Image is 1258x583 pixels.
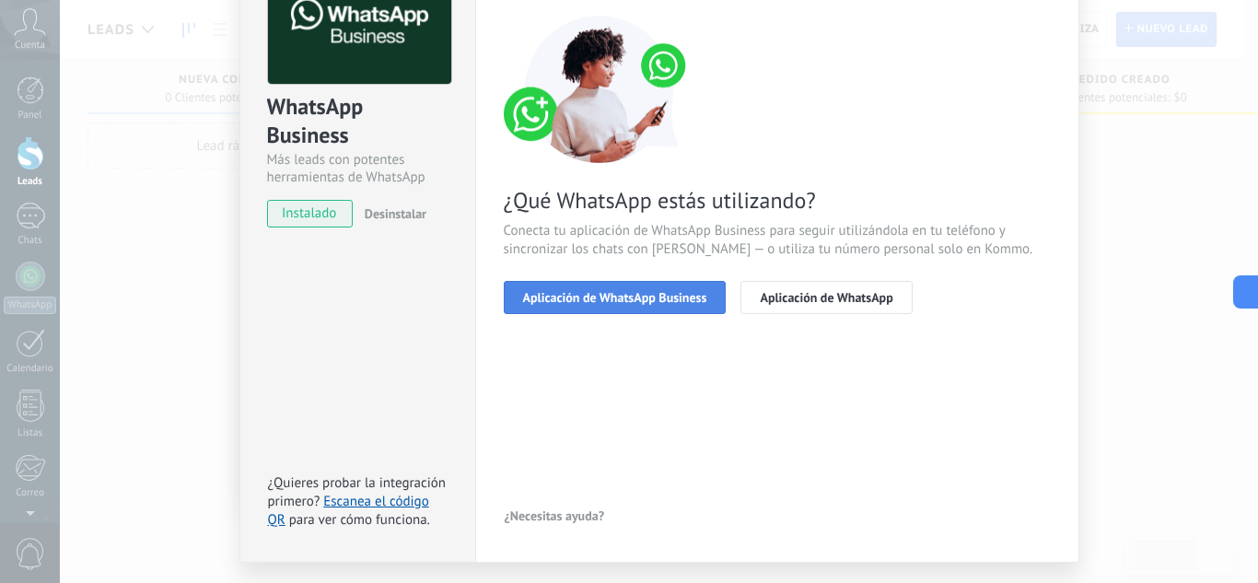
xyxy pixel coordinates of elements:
[365,205,426,222] span: Desinstalar
[268,200,352,227] span: instalado
[504,186,1051,215] span: ¿Qué WhatsApp estás utilizando?
[289,511,430,529] span: para ver cómo funciona.
[268,493,429,529] a: Escanea el código QR
[268,474,447,510] span: ¿Quieres probar la integración primero?
[740,281,912,314] button: Aplicación de WhatsApp
[505,509,605,522] span: ¿Necesitas ayuda?
[267,92,448,151] div: WhatsApp Business
[504,502,606,530] button: ¿Necesitas ayuda?
[504,281,727,314] button: Aplicación de WhatsApp Business
[523,291,707,304] span: Aplicación de WhatsApp Business
[760,291,892,304] span: Aplicación de WhatsApp
[504,16,697,163] img: connect number
[357,200,426,227] button: Desinstalar
[504,222,1051,259] span: Conecta tu aplicación de WhatsApp Business para seguir utilizándola en tu teléfono y sincronizar ...
[267,151,448,186] div: Más leads con potentes herramientas de WhatsApp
